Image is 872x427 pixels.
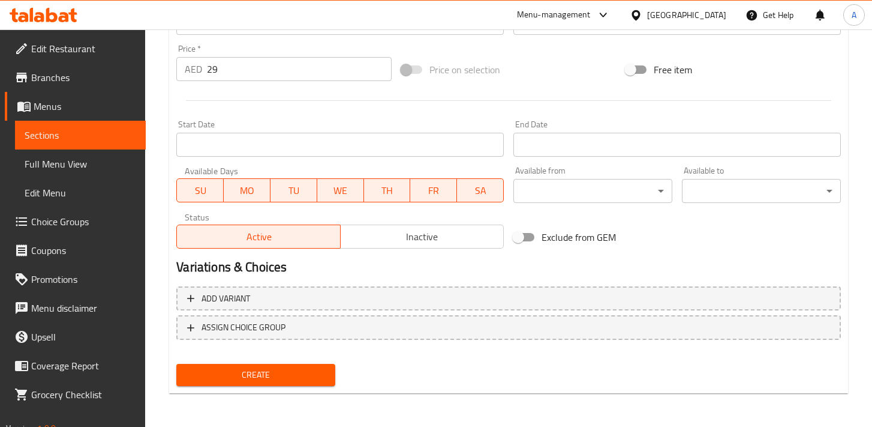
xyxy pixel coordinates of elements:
a: Promotions [5,265,146,294]
div: [GEOGRAPHIC_DATA] [647,8,726,22]
a: Edit Menu [15,178,146,207]
span: Edit Restaurant [31,41,136,56]
span: TH [369,182,406,199]
a: Coverage Report [5,351,146,380]
button: Inactive [340,225,504,249]
button: FR [410,178,457,202]
span: Coupons [31,243,136,258]
button: Create [176,364,335,386]
a: Choice Groups [5,207,146,236]
span: Active [182,228,335,246]
button: MO [224,178,270,202]
span: ASSIGN CHOICE GROUP [202,320,285,335]
p: AED [185,62,202,76]
span: TU [275,182,312,199]
a: Menu disclaimer [5,294,146,323]
span: SA [462,182,499,199]
span: WE [322,182,359,199]
input: Please enter price [207,57,392,81]
span: Exclude from GEM [542,230,616,244]
span: Edit Menu [25,186,136,200]
span: Coverage Report [31,359,136,373]
span: Create [186,368,326,383]
a: Upsell [5,323,146,351]
span: Price on selection [429,62,500,77]
div: Menu-management [517,8,591,22]
button: TU [270,178,317,202]
span: Branches [31,70,136,85]
span: Menus [34,99,136,114]
h2: Variations & Choices [176,258,841,276]
span: SU [182,182,219,199]
button: Active [176,225,340,249]
a: Sections [15,121,146,150]
span: Sections [25,128,136,142]
span: A [852,8,856,22]
span: Upsell [31,330,136,344]
span: FR [415,182,452,199]
span: Menu disclaimer [31,301,136,315]
span: Choice Groups [31,214,136,229]
button: ASSIGN CHOICE GROUP [176,315,841,340]
span: Inactive [345,228,499,246]
div: ​ [682,179,841,203]
button: Add variant [176,286,841,311]
button: SU [176,178,224,202]
a: Grocery Checklist [5,380,146,409]
a: Branches [5,63,146,92]
span: MO [228,182,266,199]
button: WE [317,178,364,202]
button: TH [364,178,411,202]
a: Coupons [5,236,146,265]
span: Promotions [31,272,136,286]
span: Free item [654,62,692,77]
button: SA [457,178,504,202]
span: Add variant [202,291,250,306]
span: Grocery Checklist [31,387,136,402]
a: Menus [5,92,146,121]
a: Full Menu View [15,150,146,178]
span: Full Menu View [25,157,136,171]
a: Edit Restaurant [5,34,146,63]
div: ​ [513,179,672,203]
